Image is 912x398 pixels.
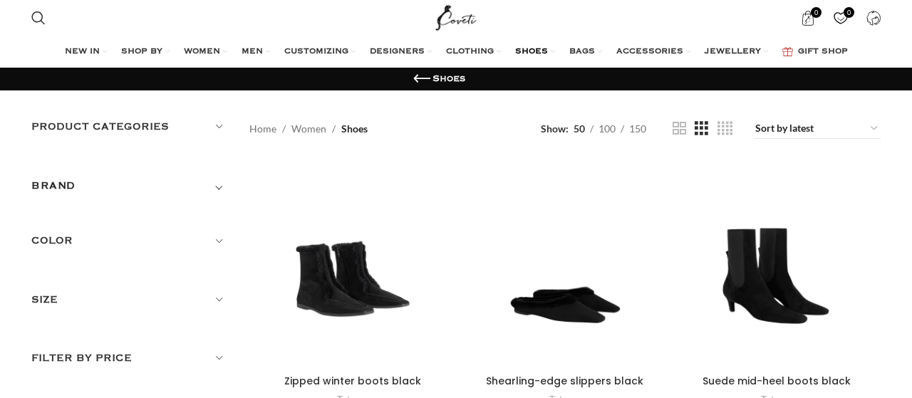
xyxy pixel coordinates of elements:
span: ACCESSORIES [616,46,683,58]
a: Women [291,121,326,137]
a: 0 [793,4,822,32]
a: DESIGNERS [370,38,432,66]
a: ACCESSORIES [616,38,690,66]
span: CUSTOMIZING [284,46,348,58]
a: CUSTOMIZING [284,38,356,66]
div: Toggle filter [31,177,228,203]
a: CLOTHING [446,38,501,66]
h5: Color [31,233,228,248]
h5: BRAND [31,178,76,194]
a: Search [24,4,53,32]
a: NEW IN [65,38,107,66]
a: 0 [826,4,855,32]
a: 50 [569,121,590,137]
a: GIFT SHOP [782,38,848,66]
a: Grid view 2 [673,120,686,137]
span: 0 [844,7,854,18]
span: SHOES [515,46,548,58]
span: WOMEN [184,46,220,58]
span: DESIGNERS [370,46,425,58]
span: BAGS [569,46,595,58]
span: CLOTHING [446,46,494,58]
img: GiftBag [782,47,793,56]
h5: Filter by price [31,350,228,366]
a: WOMEN [184,38,227,66]
a: Zipped winter boots black [249,160,457,368]
a: Site logo [432,11,480,23]
h5: Size [31,292,228,308]
span: Show [541,121,569,137]
a: Suede mid-heel boots black [703,374,851,388]
a: Home [249,121,276,137]
a: Grid view 3 [695,120,708,137]
a: Grid view 4 [717,120,732,137]
a: Shearling-edge slippers black [461,160,669,368]
a: 100 [594,121,621,137]
span: 100 [598,122,616,135]
h1: Shoes [432,73,465,85]
a: SHOES [515,38,555,66]
span: SHOP BY [121,46,162,58]
a: SHOP BY [121,38,170,66]
span: NEW IN [65,46,100,58]
span: MEN [242,46,263,58]
span: 50 [574,122,585,135]
a: BAGS [569,38,602,66]
span: JEWELLERY [705,46,761,58]
a: Shearling-edge slippers black [486,374,643,388]
span: Shoes [341,121,368,137]
span: 0 [811,7,822,18]
select: Shop order [754,119,881,139]
a: Suede mid-heel boots black [673,160,881,368]
a: 150 [624,121,651,137]
a: MEN [242,38,270,66]
a: Zipped winter boots black [284,374,421,388]
div: My Wishlist [826,4,855,32]
a: Go back [411,68,432,90]
nav: Breadcrumb [249,121,368,137]
h5: Product categories [31,119,228,135]
span: 150 [629,122,646,135]
a: JEWELLERY [705,38,768,66]
div: Main navigation [24,38,888,66]
span: GIFT SHOP [798,46,848,58]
